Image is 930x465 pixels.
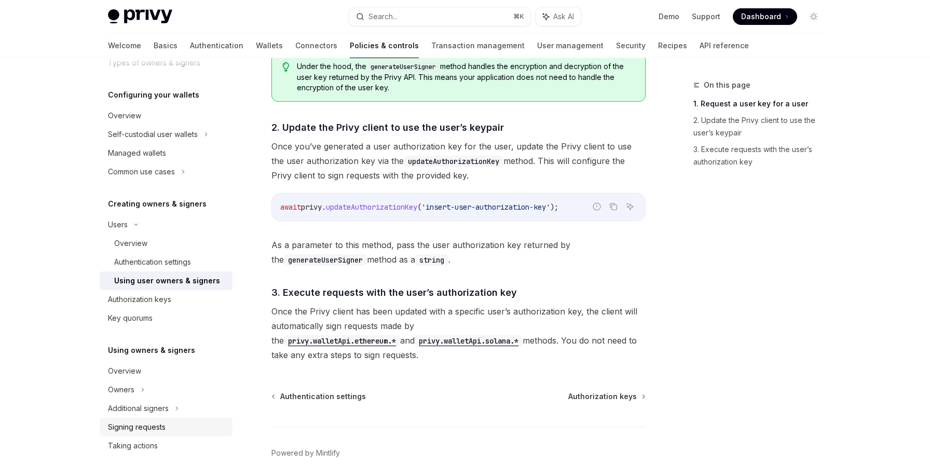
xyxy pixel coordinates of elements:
[301,202,322,212] span: privy
[623,200,637,213] button: Ask AI
[616,33,646,58] a: Security
[108,110,141,122] div: Overview
[108,402,169,415] div: Additional signers
[100,436,232,455] a: Taking actions
[368,10,398,23] div: Search...
[108,147,166,159] div: Managed wallets
[108,365,141,377] div: Overview
[108,166,175,178] div: Common use cases
[513,12,524,21] span: ⌘ K
[415,335,523,347] code: privy.walletApi.solana.*
[568,391,645,402] a: Authorization keys
[272,391,366,402] a: Authentication settings
[271,238,646,267] span: As a parameter to this method, pass the user authorization key returned by the method as a .
[693,141,830,170] a: 3. Execute requests with the user’s authorization key
[282,62,290,72] svg: Tip
[100,362,232,380] a: Overview
[100,309,232,327] a: Key quorums
[350,33,419,58] a: Policies & controls
[693,112,830,141] a: 2. Update the Privy client to use the user’s keypair
[280,202,301,212] span: await
[805,8,822,25] button: Toggle dark mode
[658,33,687,58] a: Recipes
[284,254,367,266] code: generateUserSigner
[284,335,400,347] code: privy.walletApi.ethereum.*
[271,304,646,362] span: Once the Privy client has been updated with a specific user’s authorization key, the client will ...
[114,275,220,287] div: Using user owners & signers
[553,11,574,22] span: Ask AI
[108,9,172,24] img: light logo
[280,391,366,402] span: Authentication settings
[190,33,243,58] a: Authentication
[114,237,147,250] div: Overview
[108,440,158,452] div: Taking actions
[100,144,232,162] a: Managed wallets
[100,106,232,125] a: Overview
[537,33,604,58] a: User management
[295,33,337,58] a: Connectors
[692,11,720,22] a: Support
[108,344,195,357] h5: Using owners & signers
[256,33,283,58] a: Wallets
[349,7,530,26] button: Search...⌘K
[693,95,830,112] a: 1. Request a user key for a user
[271,120,504,134] span: 2. Update the Privy client to use the user’s keypair
[108,218,128,231] div: Users
[108,293,171,306] div: Authorization keys
[108,33,141,58] a: Welcome
[297,61,635,93] span: Under the hood, the method handles the encryption and decryption of the user key returned by the ...
[154,33,177,58] a: Basics
[108,421,166,433] div: Signing requests
[741,11,781,22] span: Dashboard
[733,8,797,25] a: Dashboard
[415,335,523,346] a: privy.walletApi.solana.*
[284,335,400,346] a: privy.walletApi.ethereum.*
[431,33,525,58] a: Transaction management
[108,198,207,210] h5: Creating owners & signers
[704,79,750,91] span: On this page
[322,202,326,212] span: .
[100,234,232,253] a: Overview
[590,200,604,213] button: Report incorrect code
[607,200,620,213] button: Copy the contents from the code block
[271,448,340,458] a: Powered by Mintlify
[700,33,749,58] a: API reference
[100,271,232,290] a: Using user owners & signers
[568,391,637,402] span: Authorization keys
[326,202,417,212] span: updateAuthorizationKey
[659,11,679,22] a: Demo
[421,202,550,212] span: 'insert-user-authorization-key'
[550,202,558,212] span: );
[114,256,191,268] div: Authentication settings
[415,254,448,266] code: string
[108,128,198,141] div: Self-custodial user wallets
[366,62,440,72] code: generateUserSigner
[100,290,232,309] a: Authorization keys
[404,156,503,167] code: updateAuthorizationKey
[108,384,134,396] div: Owners
[100,253,232,271] a: Authentication settings
[536,7,581,26] button: Ask AI
[417,202,421,212] span: (
[271,139,646,183] span: Once you’ve generated a user authorization key for the user, update the Privy client to use the u...
[108,89,199,101] h5: Configuring your wallets
[108,312,153,324] div: Key quorums
[100,418,232,436] a: Signing requests
[271,285,517,299] span: 3. Execute requests with the user’s authorization key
